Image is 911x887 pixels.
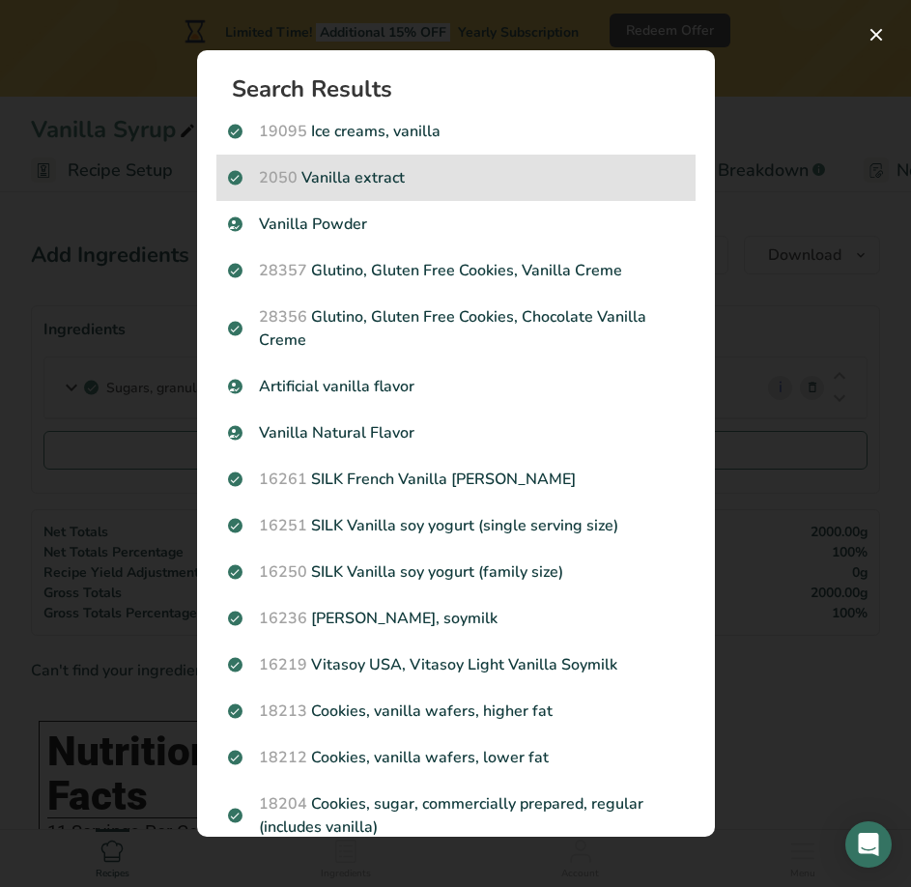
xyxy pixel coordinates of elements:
[259,701,307,722] span: 18213
[228,421,684,444] p: Vanilla Natural Flavor
[228,792,684,839] p: Cookies, sugar, commercially prepared, regular (includes vanilla)
[228,560,684,584] p: SILK Vanilla soy yogurt (family size)
[228,700,684,723] p: Cookies, vanilla wafers, higher fat
[228,746,684,769] p: Cookies, vanilla wafers, lower fat
[228,166,684,189] p: Vanilla extract
[228,305,684,352] p: Glutino, Gluten Free Cookies, Chocolate Vanilla Creme
[259,654,307,675] span: 16219
[259,469,307,490] span: 16261
[228,375,684,398] p: Artificial vanilla flavor
[259,515,307,536] span: 16251
[259,306,307,328] span: 28356
[232,77,696,100] h1: Search Results
[259,793,307,815] span: 18204
[259,561,307,583] span: 16250
[228,468,684,491] p: SILK French Vanilla [PERSON_NAME]
[845,821,892,868] div: Open Intercom Messenger
[259,167,298,188] span: 2050
[228,514,684,537] p: SILK Vanilla soy yogurt (single serving size)
[228,120,684,143] p: Ice creams, vanilla
[259,747,307,768] span: 18212
[259,260,307,281] span: 28357
[228,653,684,676] p: Vitasoy USA, Vitasoy Light Vanilla Soymilk
[228,259,684,282] p: Glutino, Gluten Free Cookies, Vanilla Creme
[259,121,307,142] span: 19095
[228,213,684,236] p: Vanilla Powder
[259,608,307,629] span: 16236
[228,607,684,630] p: [PERSON_NAME], soymilk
